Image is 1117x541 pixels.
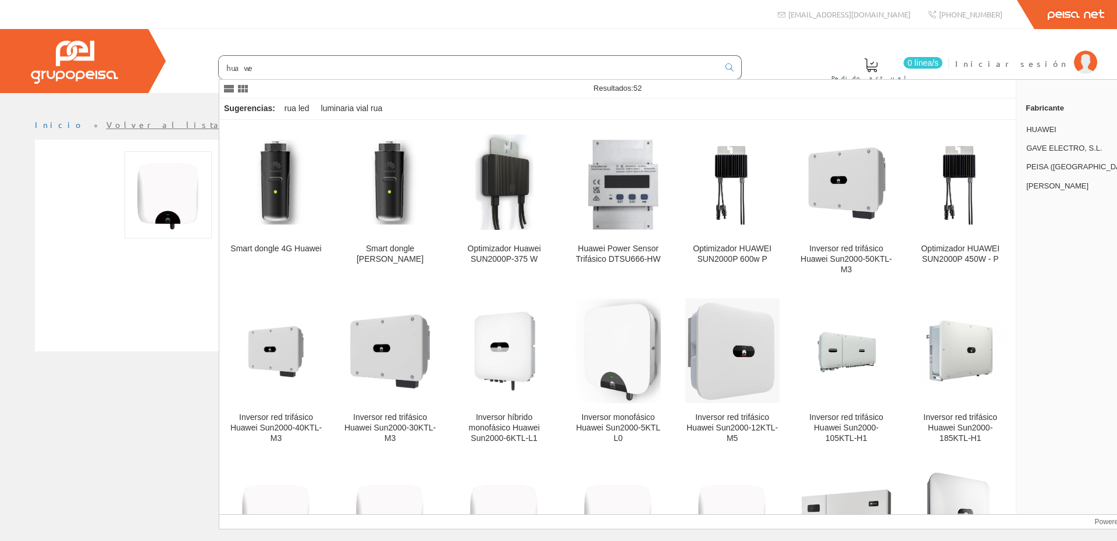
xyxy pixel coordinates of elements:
a: Inversor red trifásico Huawei Sun2000-50KTL-M3 Inversor red trifásico Huawei Sun2000-50KTL-M3 [789,120,903,289]
div: Inversor red trifásico Huawei Sun2000-40KTL-M3 [229,412,323,444]
span: [EMAIL_ADDRESS][DOMAIN_NAME] [788,9,910,19]
div: rua led [280,98,314,119]
div: Optimizador HUAWEI SUN2000P 450W - P [913,244,1008,265]
span: [PHONE_NUMBER] [939,9,1002,19]
div: Inversor red trifásico Huawei Sun2000-12KTL-M5 [685,412,780,444]
img: Inversor red trifásico Huawei Sun2000-50KTL-M3 [799,139,894,225]
img: Inversor red trifásico Huawei Sun2000-105KTL-H1 [799,313,894,389]
a: Optimizador HUAWEI SUN2000P 450W - P Optimizador HUAWEI SUN2000P 450W - P [903,120,1017,289]
div: Optimizador Huawei SUN2000P-375 W [457,244,552,265]
a: Inversor monofásico Huawei Sun2000-5KTL L0 Inversor monofásico Huawei Sun2000-5KTL L0 [561,289,675,457]
img: Grupo Peisa [31,41,118,84]
img: Inversor red trifásico Huawei Sun2000-12KTL-M5 [685,298,780,403]
span: Iniciar sesión [955,58,1068,69]
img: Inversor red trifásico Huawei Sun2000-30KTL-M3 [343,303,437,399]
div: Inversor red trifásico Huawei Sun2000-30KTL-M3 [343,412,437,444]
div: Huawei Power Sensor Trifásico DTSU666-HW [571,244,666,265]
div: Inversor red trifásico Huawei Sun2000-185KTL-H1 [913,412,1008,444]
img: Huawei Power Sensor Trifásico DTSU666-HW [575,130,660,234]
img: Optimizador HUAWEI SUN2000P 450W - P [913,140,1008,225]
span: Resultados: [593,84,642,92]
img: Inversor red trifásico Huawei Sun2000-185KTL-H1 [913,318,1008,384]
a: Smart dongle 4G Huawei Smart dongle 4G Huawei [219,120,333,289]
span: 52 [634,84,642,92]
img: Inversor red trifásico Huawei Sun2000-40KTL-M3 [229,315,323,387]
div: Sugerencias: [219,101,278,117]
div: Smart dongle 4G Huawei [229,244,323,254]
img: Optimizador Huawei SUN2000P-375 W [457,134,552,229]
a: Huawei Power Sensor Trifásico DTSU666-HW Huawei Power Sensor Trifásico DTSU666-HW [561,120,675,289]
input: Buscar ... [219,56,718,79]
a: Inversor red trifásico Huawei Sun2000-105KTL-H1 Inversor red trifásico Huawei Sun2000-105KTL-H1 [789,289,903,457]
img: Optimizador HUAWEI SUN2000P 600w P [685,140,780,225]
a: Iniciar sesión [955,48,1097,59]
img: Foto artículo Inversor híbrido monofásico Huawei Sun2000-4KTL-L1 (150x150) [124,151,212,239]
img: Smart dongle 4G Huawei [229,140,323,225]
a: Optimizador Huawei SUN2000P-375 W Optimizador Huawei SUN2000P-375 W [447,120,561,289]
a: Inversor red trifásico Huawei Sun2000-12KTL-M5 Inversor red trifásico Huawei Sun2000-12KTL-M5 [675,289,789,457]
div: Inversor red trifásico Huawei Sun2000-50KTL-M3 [799,244,894,275]
a: Optimizador HUAWEI SUN2000P 600w P Optimizador HUAWEI SUN2000P 600w P [675,120,789,289]
a: Inicio [35,119,84,130]
div: Inversor monofásico Huawei Sun2000-5KTL L0 [571,412,666,444]
a: Inversor red trifásico Huawei Sun2000-185KTL-H1 Inversor red trifásico Huawei Sun2000-185KTL-H1 [903,289,1017,457]
a: Inversor híbrido monofásico Huawei Sun2000-6KTL-L1 Inversor híbrido monofásico Huawei Sun2000-6KT... [447,289,561,457]
img: Inversor híbrido monofásico Huawei Sun2000-6KTL-L1 [457,301,552,401]
a: Smart dongle Wlan Huawei Smart dongle [PERSON_NAME] [333,120,447,289]
div: Smart dongle [PERSON_NAME] [343,244,437,265]
img: Smart dongle Wlan Huawei [343,140,437,225]
span: 0 línea/s [903,57,942,69]
a: Volver al listado de productos [106,119,336,130]
div: luminaria vial rua [316,98,387,119]
a: Inversor red trifásico Huawei Sun2000-40KTL-M3 Inversor red trifásico Huawei Sun2000-40KTL-M3 [219,289,333,457]
div: Inversor híbrido monofásico Huawei Sun2000-6KTL-L1 [457,412,552,444]
a: Inversor red trifásico Huawei Sun2000-30KTL-M3 Inversor red trifásico Huawei Sun2000-30KTL-M3 [333,289,447,457]
div: Inversor red trifásico Huawei Sun2000-105KTL-H1 [799,412,894,444]
span: Pedido actual [831,72,910,84]
img: Inversor monofásico Huawei Sun2000-5KTL L0 [575,298,661,403]
div: Optimizador HUAWEI SUN2000P 600w P [685,244,780,265]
